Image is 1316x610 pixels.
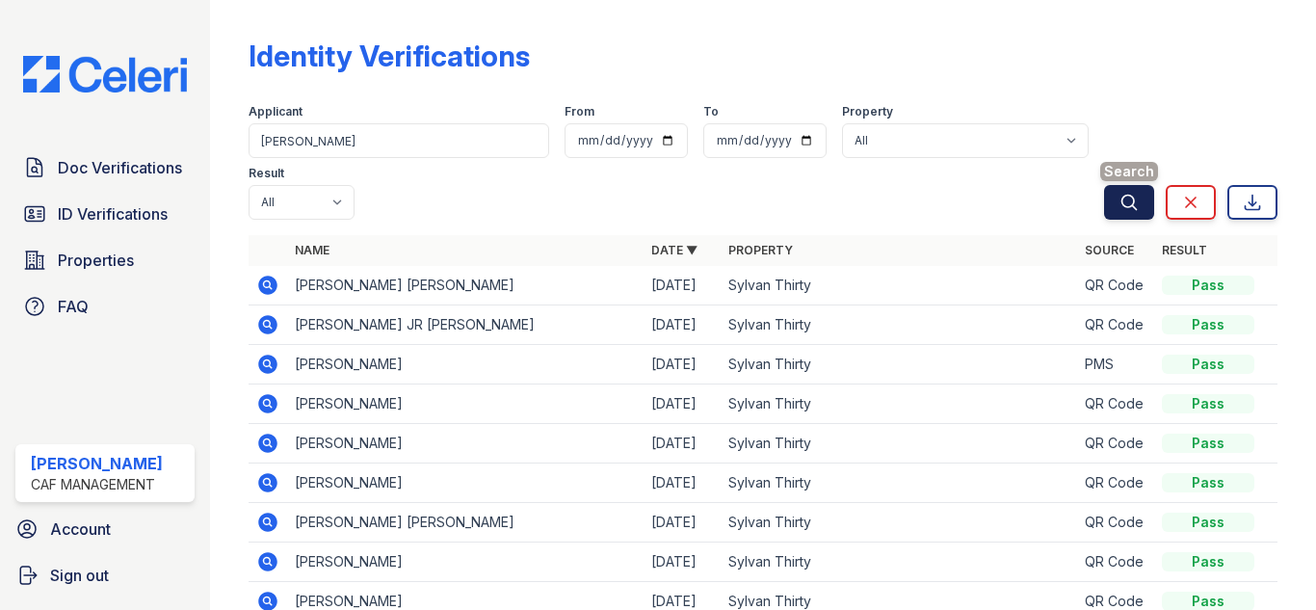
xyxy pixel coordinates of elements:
div: Pass [1162,394,1254,413]
td: QR Code [1077,543,1154,582]
a: Date ▼ [651,243,697,257]
td: QR Code [1077,424,1154,464]
span: Account [50,517,111,541]
label: From [565,104,594,119]
td: Sylvan Thirty [721,424,1077,464]
a: Source [1085,243,1134,257]
a: ID Verifications [15,195,195,233]
a: Property [728,243,793,257]
td: [DATE] [644,464,721,503]
td: Sylvan Thirty [721,266,1077,305]
td: Sylvan Thirty [721,464,1077,503]
input: Search by name or phone number [249,123,549,158]
div: [PERSON_NAME] [31,452,163,475]
button: Search [1104,185,1154,220]
div: Pass [1162,276,1254,295]
td: QR Code [1077,266,1154,305]
td: [PERSON_NAME] [287,385,644,424]
td: [PERSON_NAME] [287,345,644,385]
td: Sylvan Thirty [721,345,1077,385]
td: QR Code [1077,305,1154,345]
span: ID Verifications [58,202,168,225]
div: Pass [1162,473,1254,492]
td: PMS [1077,345,1154,385]
span: Properties [58,249,134,272]
a: Doc Verifications [15,148,195,187]
td: Sylvan Thirty [721,385,1077,424]
td: [PERSON_NAME] [PERSON_NAME] [287,503,644,543]
div: Pass [1162,552,1254,571]
span: FAQ [58,295,89,318]
td: [PERSON_NAME] [287,424,644,464]
td: Sylvan Thirty [721,503,1077,543]
label: Result [249,166,284,181]
td: [DATE] [644,266,721,305]
div: CAF Management [31,475,163,494]
td: [DATE] [644,385,721,424]
td: [PERSON_NAME] [PERSON_NAME] [287,266,644,305]
td: [DATE] [644,305,721,345]
td: Sylvan Thirty [721,305,1077,345]
td: [PERSON_NAME] [287,464,644,503]
td: QR Code [1077,464,1154,503]
td: [PERSON_NAME] [287,543,644,582]
span: Sign out [50,564,109,587]
td: QR Code [1077,503,1154,543]
td: [DATE] [644,543,721,582]
a: Result [1162,243,1207,257]
td: [DATE] [644,424,721,464]
label: Applicant [249,104,303,119]
span: Search [1100,162,1158,181]
td: [DATE] [644,345,721,385]
a: Sign out [8,556,202,595]
div: Pass [1162,513,1254,532]
div: Pass [1162,315,1254,334]
label: Property [842,104,893,119]
td: Sylvan Thirty [721,543,1077,582]
td: [DATE] [644,503,721,543]
td: QR Code [1077,385,1154,424]
a: Properties [15,241,195,279]
a: Account [8,510,202,548]
img: CE_Logo_Blue-a8612792a0a2168367f1c8372b55b34899dd931a85d93a1a3d3e32e68fde9ad4.png [8,56,202,93]
label: To [703,104,719,119]
a: Name [295,243,329,257]
div: Identity Verifications [249,39,530,73]
span: Doc Verifications [58,156,182,179]
a: FAQ [15,287,195,326]
td: [PERSON_NAME] JR [PERSON_NAME] [287,305,644,345]
div: Pass [1162,434,1254,453]
div: Pass [1162,355,1254,374]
